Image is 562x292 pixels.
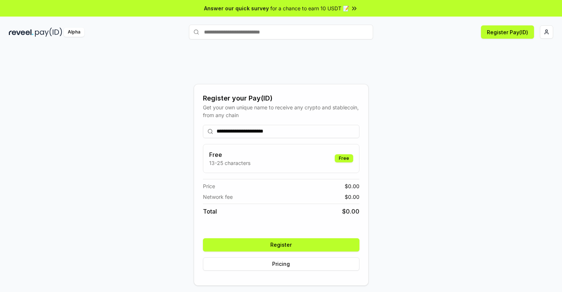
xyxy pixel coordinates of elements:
[209,159,250,167] p: 13-25 characters
[203,182,215,190] span: Price
[345,182,359,190] span: $ 0.00
[35,28,62,37] img: pay_id
[203,238,359,251] button: Register
[203,93,359,103] div: Register your Pay(ID)
[203,257,359,271] button: Pricing
[9,28,34,37] img: reveel_dark
[342,207,359,216] span: $ 0.00
[481,25,534,39] button: Register Pay(ID)
[270,4,349,12] span: for a chance to earn 10 USDT 📝
[64,28,84,37] div: Alpha
[203,207,217,216] span: Total
[204,4,269,12] span: Answer our quick survey
[203,103,359,119] div: Get your own unique name to receive any crypto and stablecoin, from any chain
[209,150,250,159] h3: Free
[335,154,353,162] div: Free
[203,193,233,201] span: Network fee
[345,193,359,201] span: $ 0.00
